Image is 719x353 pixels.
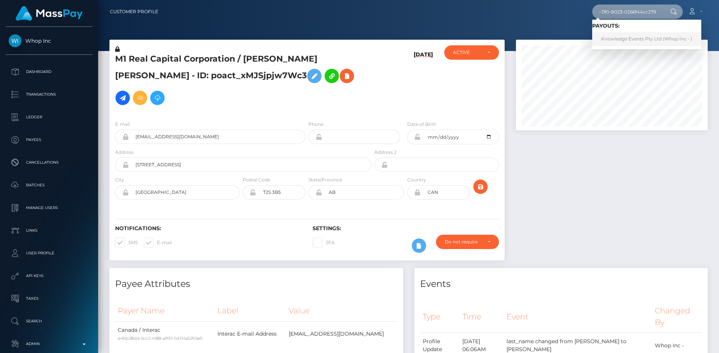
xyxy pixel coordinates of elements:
[420,300,460,333] th: Type
[444,45,499,60] button: ACTIVE
[407,121,436,128] label: Date of Birth
[9,111,89,123] p: Ledger
[308,121,323,128] label: Phone
[9,89,89,100] p: Transactions
[6,108,92,127] a: Ledger
[15,6,83,21] img: MassPay Logo
[445,239,481,245] div: Do not require
[592,5,663,19] input: Search...
[9,202,89,214] p: Manage Users
[115,321,215,347] td: Canada / Interac
[313,225,499,232] h6: Settings:
[115,149,134,156] label: Address
[115,121,130,128] label: E-mail
[6,153,92,172] a: Cancellations
[9,34,22,47] img: Whop Inc
[6,289,92,308] a: Taxes
[9,225,89,236] p: Links
[460,300,504,333] th: Time
[118,336,203,341] small: e46b38dd-5cc2-4188-a995-5d314a5265e6
[215,300,286,321] th: Label
[9,157,89,168] p: Cancellations
[110,4,158,20] a: Customer Profile
[6,198,92,217] a: Manage Users
[115,91,130,105] a: Initiate Payout
[115,277,397,291] h4: Payee Attributes
[286,321,397,347] td: [EMAIL_ADDRESS][DOMAIN_NAME]
[6,221,92,240] a: Links
[9,316,89,327] p: Search
[414,51,433,111] h6: [DATE]
[9,66,89,77] p: Dashboard
[6,244,92,263] a: User Profile
[6,266,92,285] a: API Keys
[9,293,89,304] p: Taxes
[286,300,397,321] th: Value
[308,176,342,183] label: State/Province
[6,176,92,195] a: Batches
[115,238,138,248] label: SMS
[504,300,652,333] th: Event
[115,300,215,321] th: Payer Name
[6,37,92,44] span: Whop Inc
[6,85,92,104] a: Transactions
[9,338,89,350] p: Admin
[215,321,286,347] td: Interac E-mail Address
[453,50,481,56] div: ACTIVE
[6,312,92,331] a: Search
[9,248,89,259] p: User Profile
[6,130,92,149] a: Payees
[6,62,92,81] a: Dashboard
[9,270,89,282] p: API Keys
[420,277,702,291] h4: Events
[115,176,124,183] label: City
[374,149,397,156] label: Address 2
[652,300,702,333] th: Changed By
[9,180,89,191] p: Batches
[243,176,270,183] label: Postal Code
[407,176,426,183] label: Country
[436,235,499,249] button: Do not require
[9,134,89,146] p: Payees
[115,53,367,109] h5: M1 Real Capital Corporation / [PERSON_NAME] [PERSON_NAME] - ID: poact_xMJSjpjw7Wc3
[313,238,335,248] label: 2FA
[144,238,172,248] label: E-mail
[592,32,701,46] a: Knowledge Events Pty Ltd (Whop Inc - )
[592,23,701,29] h6: Payouts:
[115,225,301,232] h6: Notifications:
